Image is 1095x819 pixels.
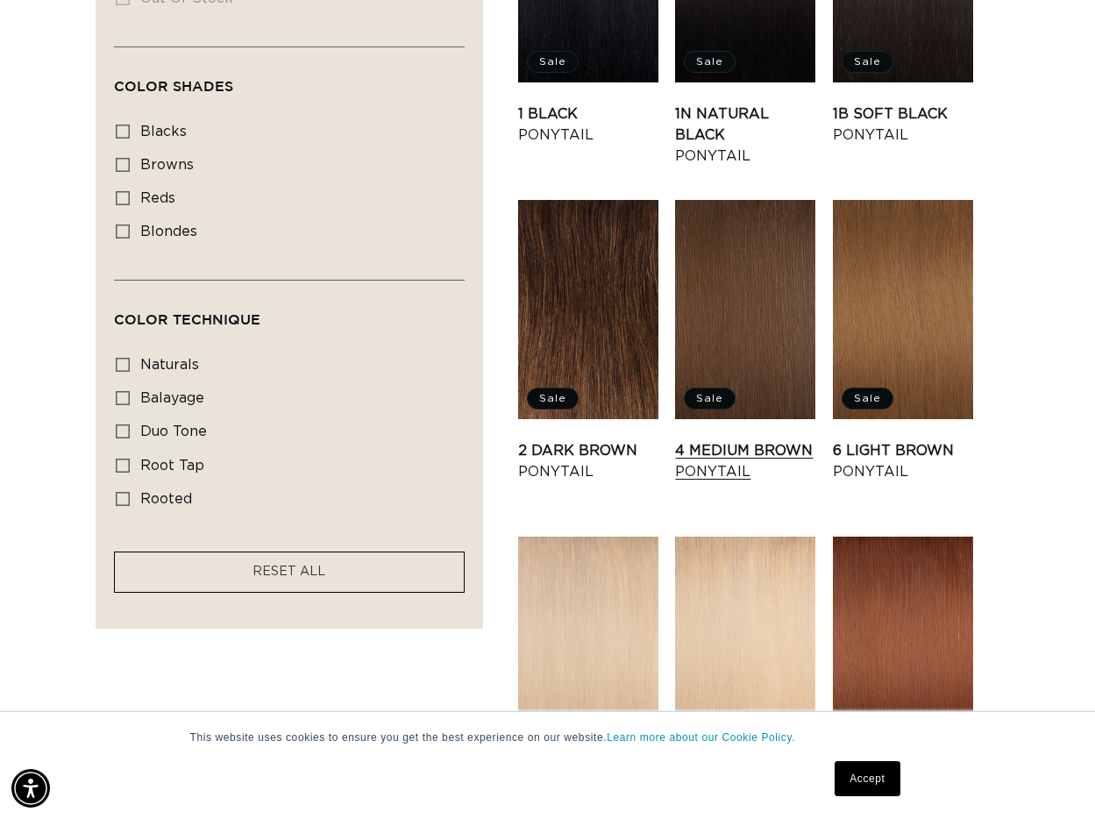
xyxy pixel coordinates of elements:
a: 1B Soft Black Ponytail [833,103,973,146]
span: browns [140,158,194,172]
summary: Color Shades (0 selected) [114,47,465,110]
span: balayage [140,391,204,405]
span: duo tone [140,424,207,438]
a: 6 Light Brown Ponytail [833,440,973,482]
a: 1 Black Ponytail [518,103,658,146]
span: blondes [140,224,197,239]
span: rooted [140,492,192,506]
p: This website uses cookies to ensure you get the best experience on our website. [190,730,906,745]
span: root tap [140,459,204,473]
summary: Color Technique (0 selected) [114,281,465,344]
a: Accept [835,761,899,796]
span: Color Technique [114,311,260,327]
a: 1N Natural Black Ponytail [675,103,815,167]
span: reds [140,191,175,205]
a: RESET ALL [252,561,325,583]
a: 4 Medium Brown Ponytail [675,440,815,482]
a: 2 Dark Brown Ponytail [518,440,658,482]
iframe: Chat Widget [1007,735,1095,819]
span: Color Shades [114,78,233,94]
span: blacks [140,125,187,139]
a: Learn more about our Cookie Policy. [607,731,795,744]
div: Accessibility Menu [11,769,50,808]
span: RESET ALL [252,566,325,578]
span: naturals [140,358,199,372]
